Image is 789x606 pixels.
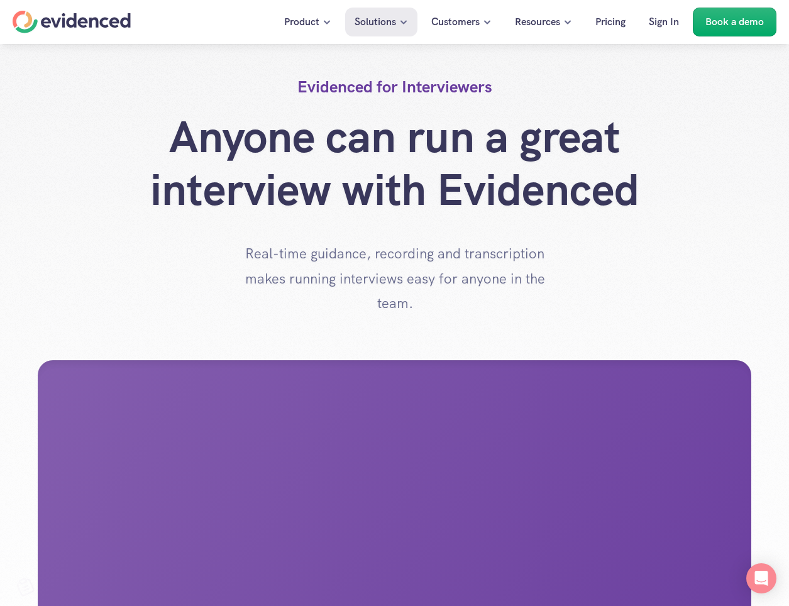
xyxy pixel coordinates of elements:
[297,75,492,98] h4: Evidenced for Interviewers
[431,14,480,30] p: Customers
[595,14,626,30] p: Pricing
[746,563,776,593] div: Open Intercom Messenger
[649,14,679,30] p: Sign In
[355,14,396,30] p: Solutions
[143,111,646,216] h1: Anyone can run a great interview with Evidenced
[238,241,552,316] p: Real-time guidance, recording and transcription makes running interviews easy for anyone in the t...
[586,8,635,36] a: Pricing
[693,8,776,36] a: Book a demo
[639,8,688,36] a: Sign In
[284,14,319,30] p: Product
[515,14,560,30] p: Resources
[13,11,131,33] a: Home
[705,14,764,30] p: Book a demo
